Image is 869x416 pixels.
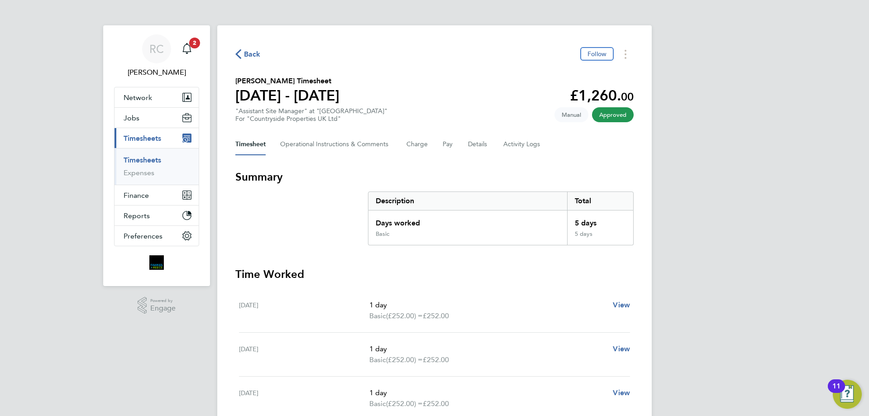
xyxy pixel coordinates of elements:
span: 00 [621,90,634,103]
button: Operational Instructions & Comments [280,134,392,155]
button: Network [115,87,199,107]
div: Description [368,192,567,210]
button: Jobs [115,108,199,128]
span: (£252.00) = [386,399,423,408]
span: £252.00 [423,399,449,408]
a: View [613,300,630,311]
a: Timesheets [124,156,161,164]
button: Follow [580,47,614,61]
button: Back [235,48,261,60]
div: Timesheets [115,148,199,185]
span: Preferences [124,232,162,240]
span: Back [244,49,261,60]
button: Finance [115,185,199,205]
span: Reports [124,211,150,220]
div: 5 days [567,230,633,245]
p: 1 day [369,387,606,398]
button: Charge [406,134,428,155]
h1: [DATE] - [DATE] [235,86,339,105]
span: £252.00 [423,355,449,364]
div: [DATE] [239,300,369,321]
button: Timesheets Menu [617,47,634,61]
div: [DATE] [239,387,369,409]
div: Basic [376,230,389,238]
div: For "Countryside Properties UK Ltd" [235,115,387,123]
span: 2 [189,38,200,48]
span: This timesheet was manually created. [554,107,588,122]
span: View [613,301,630,309]
span: Network [124,93,152,102]
a: 2 [178,34,196,63]
button: Reports [115,206,199,225]
button: Activity Logs [503,134,541,155]
span: RC [149,43,164,55]
span: Basic [369,311,386,321]
button: Timesheets [115,128,199,148]
div: Total [567,192,633,210]
a: Go to home page [114,255,199,270]
span: (£252.00) = [386,311,423,320]
button: Pay [443,134,454,155]
h3: Summary [235,170,634,184]
h3: Time Worked [235,267,634,282]
img: bromak-logo-retina.png [149,255,164,270]
div: Summary [368,191,634,245]
span: Jobs [124,114,139,122]
a: RC[PERSON_NAME] [114,34,199,78]
p: 1 day [369,344,606,354]
a: View [613,387,630,398]
button: Timesheet [235,134,266,155]
span: Basic [369,354,386,365]
span: View [613,388,630,397]
span: Engage [150,305,176,312]
nav: Main navigation [103,25,210,286]
a: Powered byEngage [138,297,176,314]
div: 5 days [567,210,633,230]
button: Preferences [115,226,199,246]
app-decimal: £1,260. [570,87,634,104]
span: View [613,344,630,353]
span: Timesheets [124,134,161,143]
h2: [PERSON_NAME] Timesheet [235,76,339,86]
span: Finance [124,191,149,200]
span: This timesheet has been approved. [592,107,634,122]
div: [DATE] [239,344,369,365]
span: (£252.00) = [386,355,423,364]
button: Open Resource Center, 11 new notifications [833,380,862,409]
button: Details [468,134,489,155]
span: £252.00 [423,311,449,320]
div: 11 [832,386,840,398]
span: Basic [369,398,386,409]
div: "Assistant Site Manager" at "[GEOGRAPHIC_DATA]" [235,107,387,123]
span: Roselyn Coelho [114,67,199,78]
a: Expenses [124,168,154,177]
span: Follow [587,50,606,58]
p: 1 day [369,300,606,311]
a: View [613,344,630,354]
span: Powered by [150,297,176,305]
div: Days worked [368,210,567,230]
